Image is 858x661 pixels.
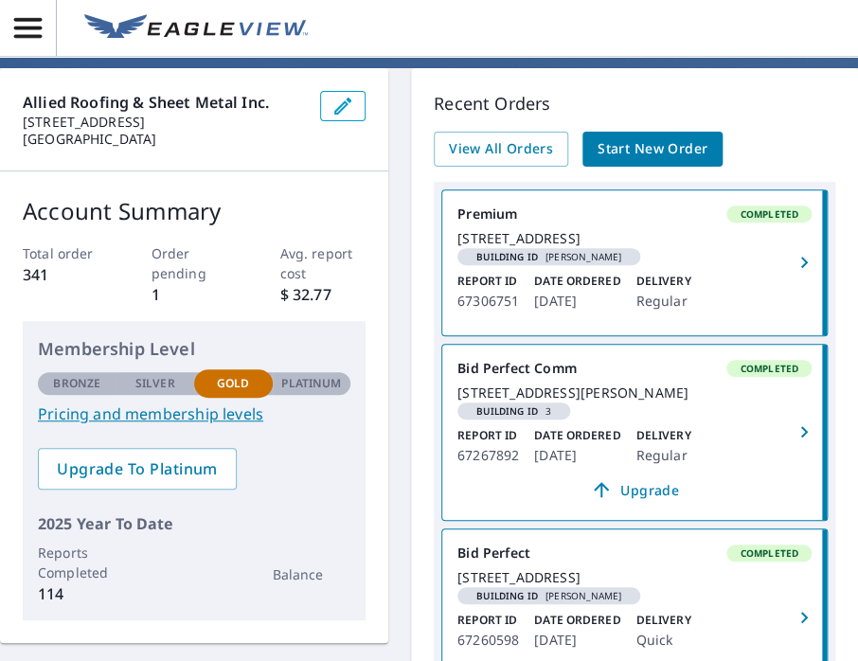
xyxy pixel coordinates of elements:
[38,448,237,490] a: Upgrade To Platinum
[476,406,538,416] em: Building ID
[53,375,100,392] p: Bronze
[449,137,553,161] span: View All Orders
[476,591,538,600] em: Building ID
[84,14,308,43] img: EV Logo
[273,564,351,584] p: Balance
[635,290,690,313] p: Regular
[534,444,620,467] p: [DATE]
[152,283,238,306] p: 1
[23,114,305,131] p: [STREET_ADDRESS]
[280,243,366,283] p: Avg. report cost
[281,375,341,392] p: Platinum
[73,3,319,54] a: EV Logo
[728,362,810,375] span: Completed
[457,273,519,290] p: Report ID
[598,137,707,161] span: Start New Order
[23,194,366,228] p: Account Summary
[534,290,620,313] p: [DATE]
[457,290,519,313] p: 67306751
[38,402,350,425] a: Pricing and membership levels
[582,132,723,167] a: Start New Order
[23,131,305,148] p: [GEOGRAPHIC_DATA]
[23,263,109,286] p: 341
[635,612,690,629] p: Delivery
[434,132,568,167] a: View All Orders
[135,375,175,392] p: Silver
[635,273,690,290] p: Delivery
[534,273,620,290] p: Date Ordered
[53,458,222,479] span: Upgrade To Platinum
[457,545,812,562] div: Bid Perfect
[469,478,800,501] span: Upgrade
[457,629,519,652] p: 67260598
[38,543,116,582] p: Reports Completed
[38,336,350,362] p: Membership Level
[457,384,812,402] div: [STREET_ADDRESS][PERSON_NAME]
[465,591,633,600] span: [PERSON_NAME]
[38,582,116,605] p: 114
[457,444,519,467] p: 67267892
[442,345,827,520] a: Bid Perfect CommCompleted[STREET_ADDRESS][PERSON_NAME]Building ID3Report ID67267892Date Ordered[D...
[457,474,812,505] a: Upgrade
[434,91,835,116] p: Recent Orders
[217,375,249,392] p: Gold
[38,512,350,535] p: 2025 Year To Date
[534,629,620,652] p: [DATE]
[23,91,305,114] p: Allied Roofing & Sheet Metal Inc.
[442,190,827,335] a: PremiumCompleted[STREET_ADDRESS]Building ID[PERSON_NAME]Report ID67306751Date Ordered[DATE]Delive...
[457,427,519,444] p: Report ID
[635,444,690,467] p: Regular
[457,360,812,377] div: Bid Perfect Comm
[457,205,812,223] div: Premium
[635,427,690,444] p: Delivery
[457,230,812,247] div: [STREET_ADDRESS]
[465,252,633,261] span: [PERSON_NAME]
[465,406,563,416] span: 3
[635,629,690,652] p: Quick
[534,612,620,629] p: Date Ordered
[476,252,538,261] em: Building ID
[457,569,812,586] div: [STREET_ADDRESS]
[728,546,810,560] span: Completed
[23,243,109,263] p: Total order
[728,207,810,221] span: Completed
[457,612,519,629] p: Report ID
[280,283,366,306] p: $ 32.77
[152,243,238,283] p: Order pending
[534,427,620,444] p: Date Ordered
